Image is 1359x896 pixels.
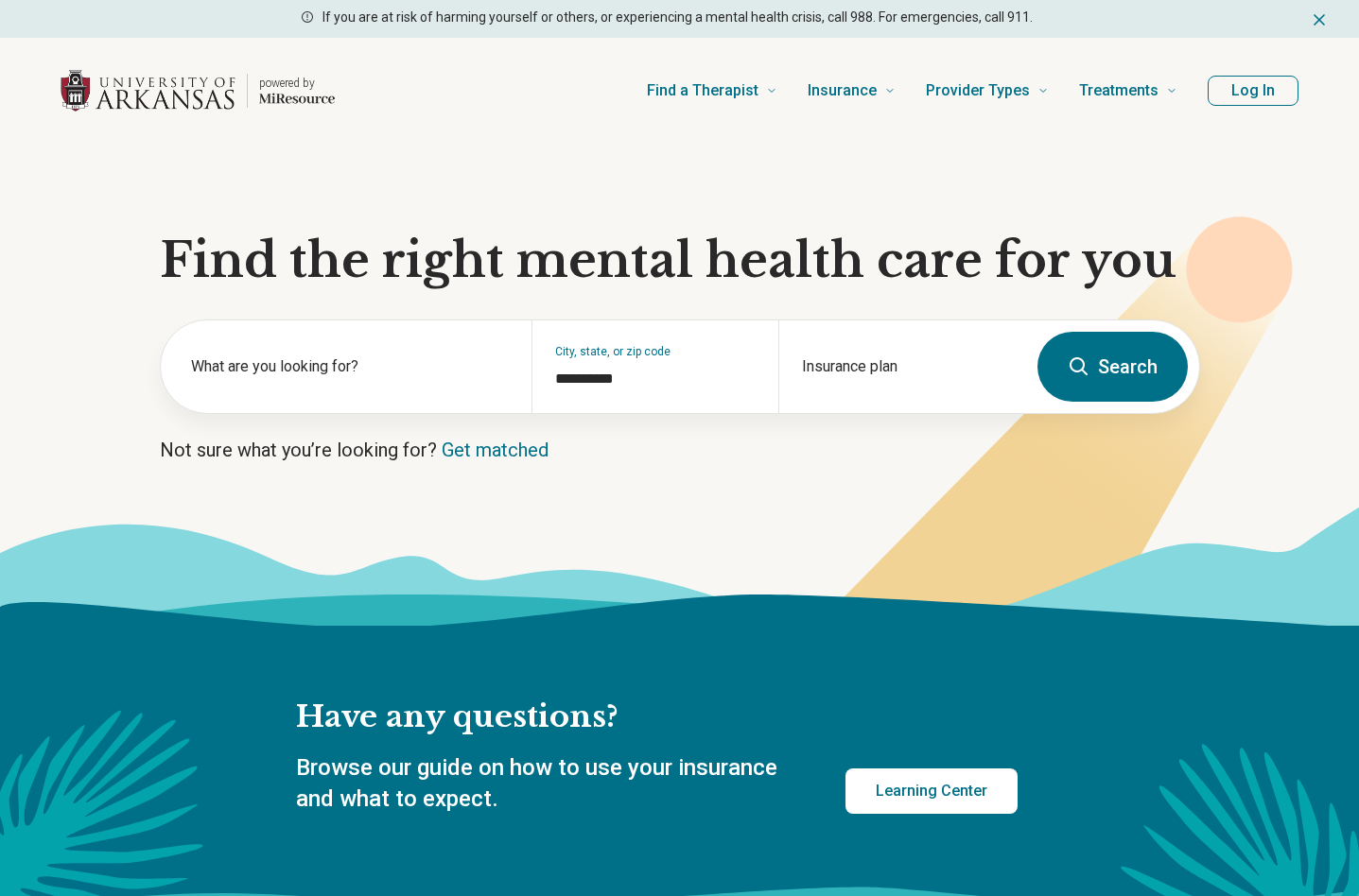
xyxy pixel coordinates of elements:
a: Treatments [1079,53,1177,129]
a: Find a Therapist [647,53,777,129]
p: Not sure what you’re looking for? [160,437,1200,463]
button: Log In [1208,76,1298,106]
a: Get matched [442,439,549,461]
a: Insurance [808,53,896,129]
span: Provider Types [926,78,1030,104]
h1: Find the right mental health care for you [160,233,1200,289]
p: If you are at risk of harming yourself or others, or experiencing a mental health crisis, call 98... [322,8,1033,27]
span: Insurance [808,78,877,104]
button: Search [1037,332,1188,402]
span: Treatments [1079,78,1159,104]
a: Home page [61,60,335,121]
p: powered by [259,76,335,91]
a: Provider Types [926,53,1049,129]
span: Find a Therapist [647,78,758,104]
h2: Have any questions? [296,698,1018,737]
label: What are you looking for? [191,355,509,378]
p: Browse our guide on how to use your insurance and what to expect. [296,752,800,816]
button: Dismiss [1310,8,1329,30]
a: Learning Center [845,768,1018,814]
